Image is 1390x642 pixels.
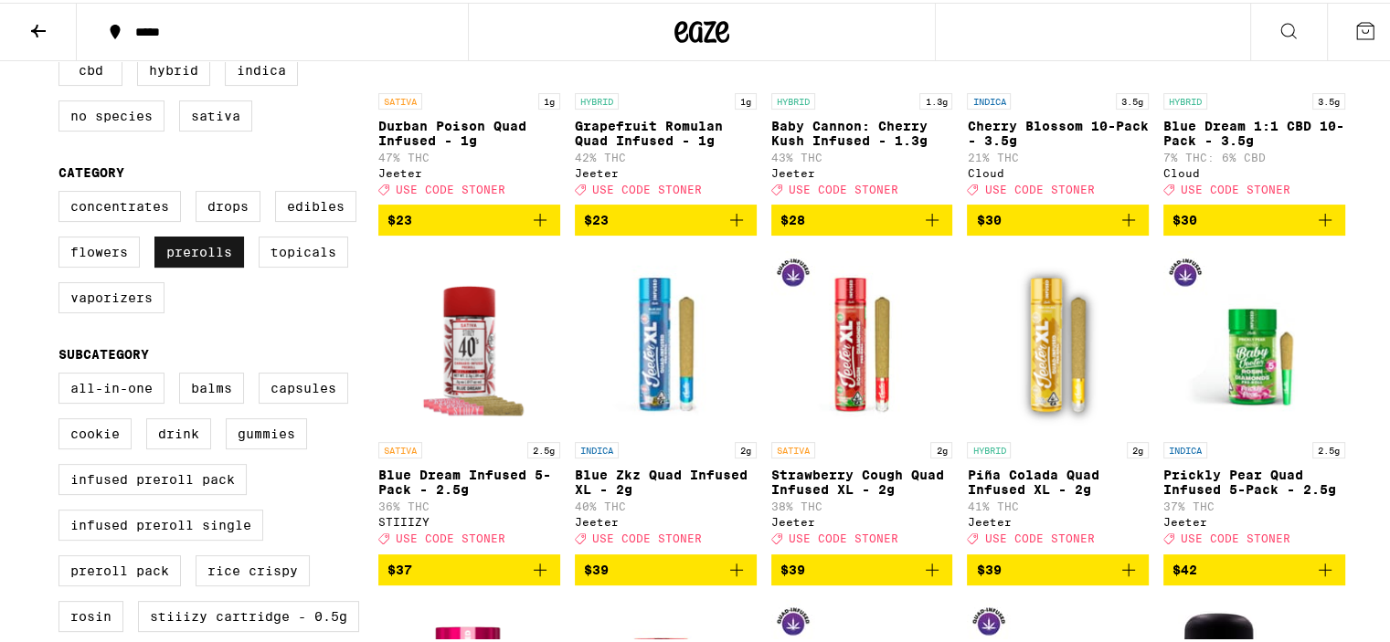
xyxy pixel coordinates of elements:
[780,210,805,225] span: $28
[584,560,609,574] span: $39
[396,531,505,542] span: USE CODE STONER
[984,181,1094,193] span: USE CODE STONER
[378,247,560,551] a: Open page for Blue Dream Infused 5-Pack - 2.5g from STIIIZY
[146,416,211,447] label: Drink
[225,52,298,83] label: Indica
[58,98,164,129] label: No Species
[58,188,181,219] label: Concentrates
[771,247,953,551] a: Open page for Strawberry Cough Quad Infused XL - 2g from Jeeter
[967,465,1149,494] p: Piña Colada Quad Infused XL - 2g
[378,164,560,176] div: Jeeter
[789,531,898,542] span: USE CODE STONER
[575,164,757,176] div: Jeeter
[1163,498,1345,510] p: 37% THC
[771,164,953,176] div: Jeeter
[1163,513,1345,525] div: Jeeter
[58,370,164,401] label: All-In-One
[378,513,560,525] div: STIIIZY
[396,181,505,193] span: USE CODE STONER
[789,181,898,193] span: USE CODE STONER
[226,416,307,447] label: Gummies
[138,598,359,629] label: STIIIZY Cartridge - 0.5g
[592,181,702,193] span: USE CODE STONER
[771,247,953,430] img: Jeeter - Strawberry Cough Quad Infused XL - 2g
[575,149,757,161] p: 42% THC
[930,439,952,456] p: 2g
[976,210,1001,225] span: $30
[575,498,757,510] p: 40% THC
[575,247,757,430] img: Jeeter - Blue Zkz Quad Infused XL - 2g
[1312,439,1345,456] p: 2.5g
[58,598,123,629] label: Rosin
[919,90,952,107] p: 1.3g
[771,498,953,510] p: 38% THC
[259,234,348,265] label: Topicals
[575,439,619,456] p: INDICA
[575,513,757,525] div: Jeeter
[967,247,1149,430] img: Jeeter - Piña Colada Quad Infused XL - 2g
[196,553,310,584] label: Rice Crispy
[967,439,1011,456] p: HYBRID
[1312,90,1345,107] p: 3.5g
[378,439,422,456] p: SATIVA
[275,188,356,219] label: Edibles
[967,202,1149,233] button: Add to bag
[196,188,260,219] label: Drops
[771,465,953,494] p: Strawberry Cough Quad Infused XL - 2g
[967,164,1149,176] div: Cloud
[58,163,124,177] legend: Category
[58,461,247,492] label: Infused Preroll Pack
[378,498,560,510] p: 36% THC
[58,553,181,584] label: Preroll Pack
[1163,439,1207,456] p: INDICA
[976,560,1001,574] span: $39
[387,210,412,225] span: $23
[735,439,757,456] p: 2g
[58,416,132,447] label: Cookie
[967,149,1149,161] p: 21% THC
[771,116,953,145] p: Baby Cannon: Cherry Kush Infused - 1.3g
[575,552,757,583] button: Add to bag
[1172,210,1197,225] span: $30
[259,370,348,401] label: Capsules
[592,531,702,542] span: USE CODE STONER
[967,90,1011,107] p: INDICA
[1163,465,1345,494] p: Prickly Pear Quad Infused 5-Pack - 2.5g
[735,90,757,107] p: 1g
[58,279,164,310] label: Vaporizers
[1127,439,1149,456] p: 2g
[378,116,560,145] p: Durban Poison Quad Infused - 1g
[1163,202,1345,233] button: Add to bag
[527,439,560,456] p: 2.5g
[11,13,132,27] span: Hi. Need any help?
[1163,247,1345,430] img: Jeeter - Prickly Pear Quad Infused 5-Pack - 2.5g
[1163,164,1345,176] div: Cloud
[1163,247,1345,551] a: Open page for Prickly Pear Quad Infused 5-Pack - 2.5g from Jeeter
[378,552,560,583] button: Add to bag
[378,247,560,430] img: STIIIZY - Blue Dream Infused 5-Pack - 2.5g
[58,507,263,538] label: Infused Preroll Single
[1163,90,1207,107] p: HYBRID
[378,90,422,107] p: SATIVA
[1163,149,1345,161] p: 7% THC: 6% CBD
[179,98,252,129] label: Sativa
[575,465,757,494] p: Blue Zkz Quad Infused XL - 2g
[1163,116,1345,145] p: Blue Dream 1:1 CBD 10-Pack - 3.5g
[967,513,1149,525] div: Jeeter
[771,552,953,583] button: Add to bag
[538,90,560,107] p: 1g
[771,202,953,233] button: Add to bag
[575,202,757,233] button: Add to bag
[179,370,244,401] label: Balms
[984,531,1094,542] span: USE CODE STONER
[1116,90,1149,107] p: 3.5g
[1181,531,1290,542] span: USE CODE STONER
[154,234,244,265] label: Prerolls
[58,344,149,359] legend: Subcategory
[780,560,805,574] span: $39
[1181,181,1290,193] span: USE CODE STONER
[58,52,122,83] label: CBD
[378,149,560,161] p: 47% THC
[1172,560,1197,574] span: $42
[771,149,953,161] p: 43% THC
